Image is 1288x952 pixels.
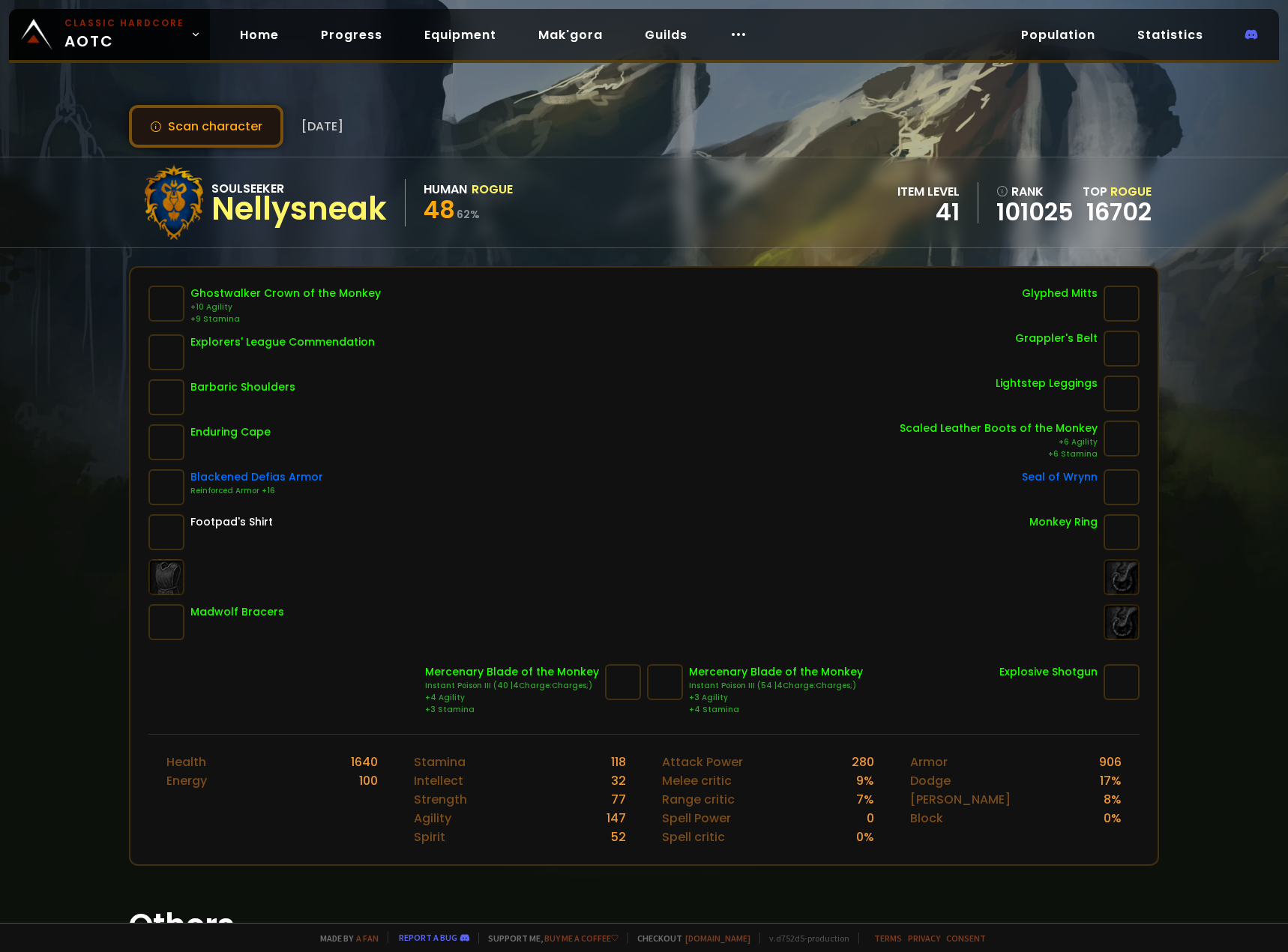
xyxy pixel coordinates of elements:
[628,933,750,944] span: Checkout
[1015,331,1098,346] div: Grappler's Belt
[897,201,960,223] div: 41
[1100,771,1122,790] div: 17 %
[414,790,467,809] div: Strength
[1104,469,1140,505] img: item-2933
[1104,809,1122,828] div: 0 %
[996,376,1098,391] div: Lightstep Leggings
[900,448,1098,460] div: +6 Stamina
[414,828,445,846] div: Spirit
[148,514,184,550] img: item-49
[900,421,1098,436] div: Scaled Leather Boots of the Monkey
[457,207,480,222] small: 62 %
[424,193,455,226] span: 48
[1110,183,1152,200] span: Rogue
[414,771,463,790] div: Intellect
[190,514,273,530] div: Footpad's Shirt
[1009,19,1107,50] a: Population
[1086,195,1152,229] a: 16702
[526,19,615,50] a: Mak'gora
[356,933,379,944] a: a fan
[399,932,457,943] a: Report a bug
[1125,19,1215,50] a: Statistics
[148,469,184,505] img: item-10399
[129,105,283,148] button: Scan character
[1029,514,1098,530] div: Monkey Ring
[605,664,641,700] img: item-15213
[301,117,343,136] span: [DATE]
[211,198,387,220] div: Nellysneak
[425,704,599,716] div: +3 Stamina
[1104,421,1140,457] img: item-9828
[129,902,1159,949] h1: Others
[1104,331,1140,367] img: item-9687
[900,436,1098,448] div: +6 Agility
[351,753,378,771] div: 1640
[424,180,467,199] div: Human
[148,424,184,460] img: item-14763
[897,182,960,201] div: item level
[759,933,849,944] span: v. d752d5 - production
[1099,753,1122,771] div: 906
[999,664,1098,680] div: Explosive Shotgun
[908,933,940,944] a: Privacy
[607,809,626,828] div: 147
[64,16,184,30] small: Classic Hardcore
[311,933,379,944] span: Made by
[309,19,394,50] a: Progress
[472,180,513,199] div: Rogue
[544,933,619,944] a: Buy me a coffee
[689,664,863,680] div: Mercenary Blade of the Monkey
[633,19,699,50] a: Guilds
[64,16,184,52] span: AOTC
[996,201,1074,223] a: 101025
[662,753,743,771] div: Attack Power
[856,771,874,790] div: 9 %
[662,828,725,846] div: Spell critic
[685,933,750,944] a: [DOMAIN_NAME]
[190,334,375,350] div: Explorers' League Commendation
[910,771,951,790] div: Dodge
[611,753,626,771] div: 118
[359,771,378,790] div: 100
[425,680,599,692] div: Instant Poison III (40 |4Charge:Charges;)
[1104,664,1140,700] img: item-8188
[662,790,735,809] div: Range critic
[190,313,381,325] div: +9 Stamina
[910,790,1011,809] div: [PERSON_NAME]
[867,809,874,828] div: 0
[910,753,948,771] div: Armor
[414,809,451,828] div: Agility
[1104,514,1140,550] img: item-6748
[414,753,466,771] div: Stamina
[662,809,731,828] div: Spell Power
[190,604,284,620] div: Madwolf Bracers
[1104,376,1140,412] img: item-15456
[148,286,184,322] img: item-15146
[611,790,626,809] div: 77
[856,828,874,846] div: 0 %
[996,182,1074,201] div: rank
[689,680,863,692] div: Instant Poison III (54 |4Charge:Charges;)
[689,704,863,716] div: +4 Stamina
[190,379,295,395] div: Barbaric Shoulders
[611,771,626,790] div: 32
[148,379,184,415] img: item-5964
[874,933,902,944] a: Terms
[1022,469,1098,485] div: Seal of Wrynn
[412,19,508,50] a: Equipment
[190,286,381,301] div: Ghostwalker Crown of the Monkey
[946,933,986,944] a: Consent
[689,692,863,704] div: +3 Agility
[148,334,184,370] img: item-7746
[228,19,291,50] a: Home
[190,301,381,313] div: +10 Agility
[662,771,732,790] div: Melee critic
[611,828,626,846] div: 52
[211,179,387,198] div: Soulseeker
[856,790,874,809] div: 7 %
[148,604,184,640] img: item-897
[190,485,323,497] div: Reinforced Armor +16
[425,692,599,704] div: +4 Agility
[190,424,271,440] div: Enduring Cape
[647,664,683,700] img: item-15213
